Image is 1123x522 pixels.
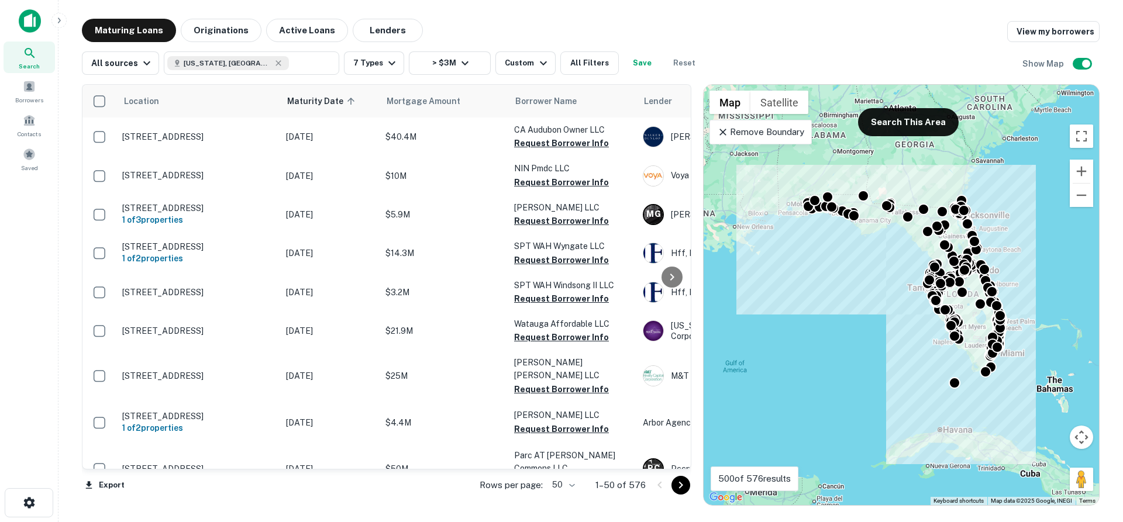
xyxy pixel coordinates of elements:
a: Search [4,42,55,73]
button: > $3M [409,51,491,75]
p: SPT WAH Wyngate LLC [514,240,631,253]
th: Mortgage Amount [380,85,508,117]
p: [STREET_ADDRESS] [122,203,274,213]
iframe: Chat Widget [1065,428,1123,485]
p: SPT WAH Windsong II LLC [514,279,631,292]
button: Search This Area [858,108,959,136]
h6: 1 of 3 properties [122,213,274,226]
span: [US_STATE], [GEOGRAPHIC_DATA] [184,58,271,68]
button: Maturing Loans [82,19,176,42]
p: [DATE] [286,462,374,475]
div: Hff, Inc. [643,282,818,303]
img: picture [643,166,663,186]
a: Terms (opens in new tab) [1079,497,1096,504]
p: $25M [385,369,502,382]
img: Google [707,490,745,505]
p: [DATE] [286,247,374,260]
span: Search [19,61,40,71]
a: Open this area in Google Maps (opens a new window) [707,490,745,505]
button: Toggle fullscreen view [1070,125,1093,148]
img: capitalize-icon.png [19,9,41,33]
a: Borrowers [4,75,55,107]
div: Custom [505,56,550,70]
p: P C [647,462,659,475]
p: [DATE] [286,208,374,221]
button: Export [82,476,128,494]
img: picture [643,366,663,386]
span: Borrower Name [515,94,577,108]
img: picture [643,282,663,302]
div: [PERSON_NAME] [643,204,818,225]
p: [PERSON_NAME] LLC [514,409,631,421]
th: Location [116,85,280,117]
button: All Filters [560,51,619,75]
p: $50M [385,462,502,475]
p: CA Audubon Owner LLC [514,123,631,136]
div: [US_STATE] Housing Finance Corporation [643,320,818,341]
p: [PERSON_NAME] [PERSON_NAME] LLC [514,356,631,382]
div: Voya Financial [643,165,818,186]
button: Zoom in [1070,160,1093,183]
button: Request Borrower Info [514,292,609,306]
span: Contacts [18,129,41,139]
p: 500 of 576 results [718,472,791,486]
button: Request Borrower Info [514,382,609,396]
p: [DATE] [286,369,374,382]
p: [DATE] [286,286,374,299]
img: picture [643,321,663,341]
span: Saved [21,163,38,172]
div: [PERSON_NAME] & Dunlop [643,126,818,147]
p: $21.9M [385,324,502,337]
p: $10M [385,170,502,182]
button: Custom [495,51,555,75]
button: Request Borrower Info [514,175,609,189]
p: [DATE] [286,130,374,143]
button: Zoom out [1070,184,1093,207]
p: Arbor Agency Lending LLC [643,416,818,429]
span: Maturity Date [287,94,359,108]
h6: 1 of 2 properties [122,252,274,265]
p: [DATE] [286,324,374,337]
p: [STREET_ADDRESS] [122,241,274,252]
p: $40.4M [385,130,502,143]
th: Maturity Date [280,85,380,117]
button: Request Borrower Info [514,330,609,344]
button: Request Borrower Info [514,253,609,267]
button: All sources [82,51,159,75]
p: [DATE] [286,170,374,182]
span: Lender [644,94,672,108]
button: Request Borrower Info [514,422,609,436]
p: Rows per page: [480,478,543,492]
button: Request Borrower Info [514,214,609,228]
p: [STREET_ADDRESS] [122,132,274,142]
button: Show street map [709,91,750,114]
div: All sources [91,56,154,70]
div: Hff, Inc. [643,243,818,264]
button: Keyboard shortcuts [933,497,984,505]
p: [STREET_ADDRESS] [122,170,274,181]
p: [STREET_ADDRESS] [122,371,274,381]
p: Parc AT [PERSON_NAME] Commons LLC [514,449,631,475]
div: 0 0 [704,85,1099,505]
th: Borrower Name [508,85,637,117]
button: Request Borrower Info [514,136,609,150]
p: NIN Pmdc LLC [514,162,631,175]
p: Watauga Affordable LLC [514,317,631,330]
div: Saved [4,143,55,175]
p: $3.2M [385,286,502,299]
a: Contacts [4,109,55,141]
p: M G [646,208,660,220]
img: picture [643,243,663,263]
button: 7 Types [344,51,404,75]
button: Active Loans [266,19,348,42]
h6: Show Map [1022,57,1066,70]
button: Reset [666,51,703,75]
p: $5.9M [385,208,502,221]
span: Borrowers [15,95,43,105]
p: [PERSON_NAME] LLC [514,201,631,214]
span: Map data ©2025 Google, INEGI [991,497,1072,504]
